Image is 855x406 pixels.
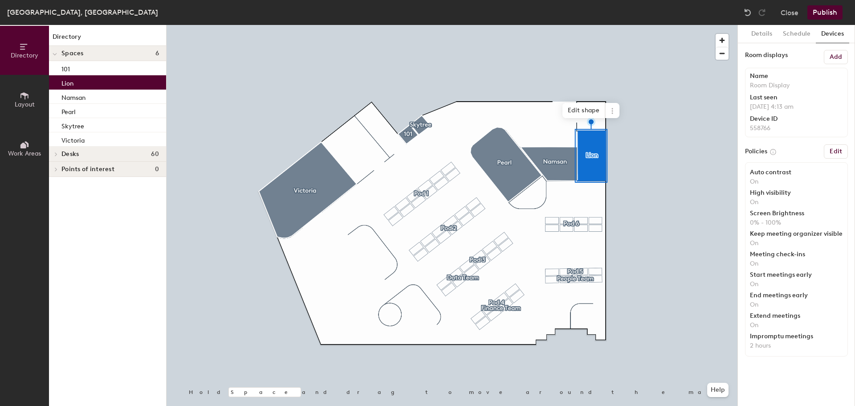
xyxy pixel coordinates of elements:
[61,91,85,102] p: Namsan
[807,5,843,20] button: Publish
[11,52,38,59] span: Directory
[750,124,843,132] p: 558766
[750,94,843,101] div: Last seen
[7,7,158,18] div: [GEOGRAPHIC_DATA], [GEOGRAPHIC_DATA]
[750,73,843,80] div: Name
[745,148,767,155] label: Policies
[750,312,843,320] div: Extend meetings
[61,106,76,116] p: Pearl
[750,321,843,329] p: On
[61,77,73,87] p: Lion
[824,144,848,159] button: Edit
[778,25,816,43] button: Schedule
[750,251,843,258] div: Meeting check-ins
[750,280,843,288] p: On
[816,25,849,43] button: Devices
[743,8,752,17] img: Undo
[746,25,778,43] button: Details
[61,63,70,73] p: 101
[750,333,843,340] div: Impromptu meetings
[824,50,848,64] button: Add
[750,82,843,90] p: Room Display
[750,230,843,238] div: Keep meeting organizer visible
[750,342,843,350] p: 2 hours
[151,151,159,158] span: 60
[750,189,843,197] div: High visibility
[750,219,843,227] p: 0% - 100%
[707,383,729,397] button: Help
[61,120,84,130] p: Skytree
[61,151,79,158] span: Desks
[155,50,159,57] span: 6
[8,150,41,157] span: Work Areas
[61,134,85,144] p: Victoria
[750,271,843,279] div: Start meetings early
[562,103,605,118] span: Edit shape
[757,8,766,17] img: Redo
[750,292,843,299] div: End meetings early
[781,5,798,20] button: Close
[750,260,843,268] p: On
[61,50,84,57] span: Spaces
[15,101,35,108] span: Layout
[750,301,843,309] p: On
[830,53,842,61] h6: Add
[750,103,843,111] p: [DATE] 4:13 am
[745,50,788,61] label: Room displays
[61,166,114,173] span: Points of interest
[155,166,159,173] span: 0
[750,210,843,217] div: Screen Brightness
[750,115,843,123] div: Device ID
[750,169,843,176] div: Auto contrast
[49,32,166,46] h1: Directory
[830,148,842,155] h6: Edit
[750,178,843,186] p: On
[750,239,843,247] p: On
[750,198,843,206] p: On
